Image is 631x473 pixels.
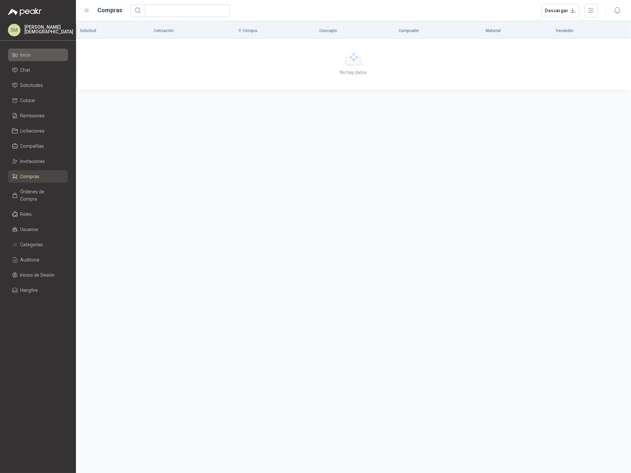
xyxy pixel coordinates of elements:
span: Cotizar [20,97,36,104]
a: Inicio [8,49,68,61]
span: Invitaciones [20,158,45,165]
span: Inicios de Sesión [20,271,55,279]
a: Solicitudes [8,79,68,92]
span: Hangfire [20,287,38,294]
span: Licitaciones [20,127,45,135]
span: Remisiones [20,112,45,119]
span: Solicitudes [20,82,43,89]
span: Compras [20,173,40,180]
a: Compañías [8,140,68,152]
a: Usuarios [8,223,68,236]
p: [PERSON_NAME] [DEMOGRAPHIC_DATA] [24,25,73,34]
button: Descargar [542,4,579,17]
a: Roles [8,208,68,220]
a: Chat [8,64,68,76]
img: Logo peakr [8,8,42,16]
a: Categorías [8,238,68,251]
h1: Compras [98,6,123,15]
a: Inicios de Sesión [8,269,68,281]
span: Auditoria [20,256,40,263]
a: Licitaciones [8,125,68,137]
span: Roles [20,211,32,218]
a: Invitaciones [8,155,68,168]
span: Inicio [20,51,31,59]
a: Auditoria [8,254,68,266]
a: Cotizar [8,94,68,107]
a: Compras [8,170,68,183]
span: Compañías [20,142,44,150]
span: Usuarios [20,226,39,233]
a: Remisiones [8,109,68,122]
span: Categorías [20,241,43,248]
span: Chat [20,66,30,74]
div: SM [8,24,20,36]
span: Órdenes de Compra [20,188,62,203]
a: Hangfire [8,284,68,296]
a: Órdenes de Compra [8,185,68,205]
